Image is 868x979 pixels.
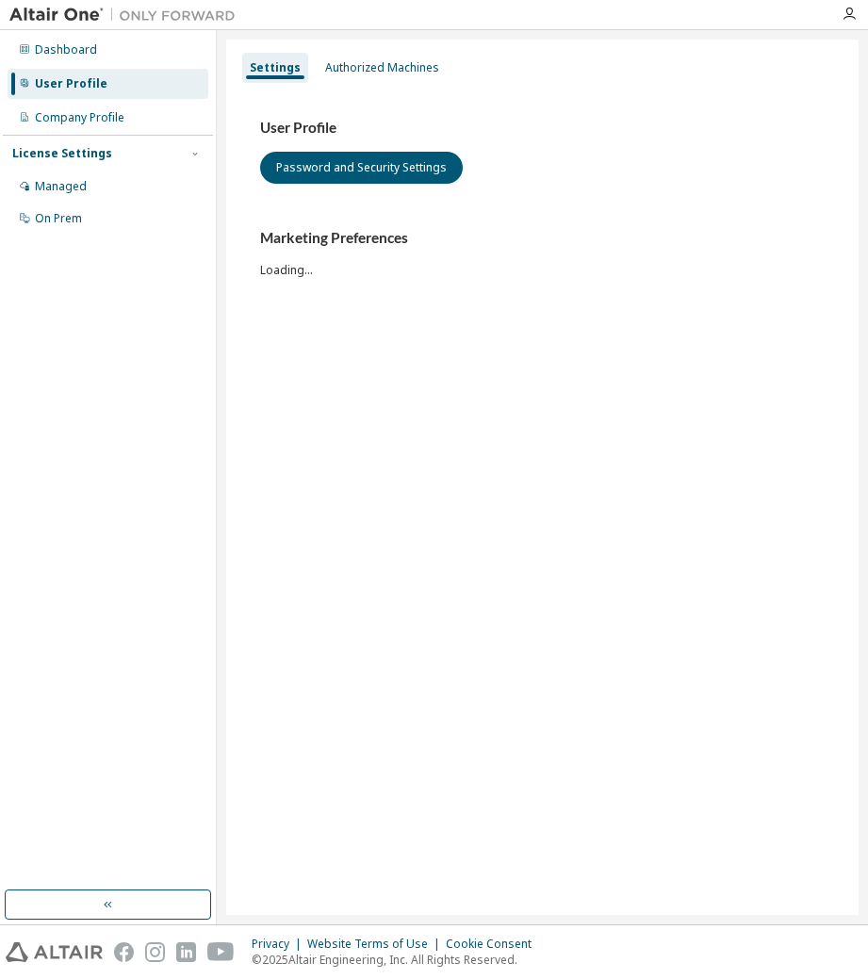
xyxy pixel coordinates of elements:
div: License Settings [12,146,112,161]
div: Privacy [252,937,307,952]
div: Managed [35,179,87,194]
div: Settings [250,60,301,75]
img: instagram.svg [145,942,165,962]
div: Website Terms of Use [307,937,446,952]
h3: Marketing Preferences [260,229,825,248]
div: Dashboard [35,42,97,57]
h3: User Profile [260,119,825,138]
div: Authorized Machines [325,60,439,75]
button: Password and Security Settings [260,152,463,184]
img: linkedin.svg [176,942,196,962]
img: youtube.svg [207,942,235,962]
p: © 2025 Altair Engineering, Inc. All Rights Reserved. [252,952,543,968]
div: Loading... [260,229,825,277]
div: User Profile [35,76,107,91]
img: Altair One [9,6,245,24]
div: On Prem [35,211,82,226]
img: altair_logo.svg [6,942,103,962]
img: facebook.svg [114,942,134,962]
div: Cookie Consent [446,937,543,952]
div: Company Profile [35,110,124,125]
